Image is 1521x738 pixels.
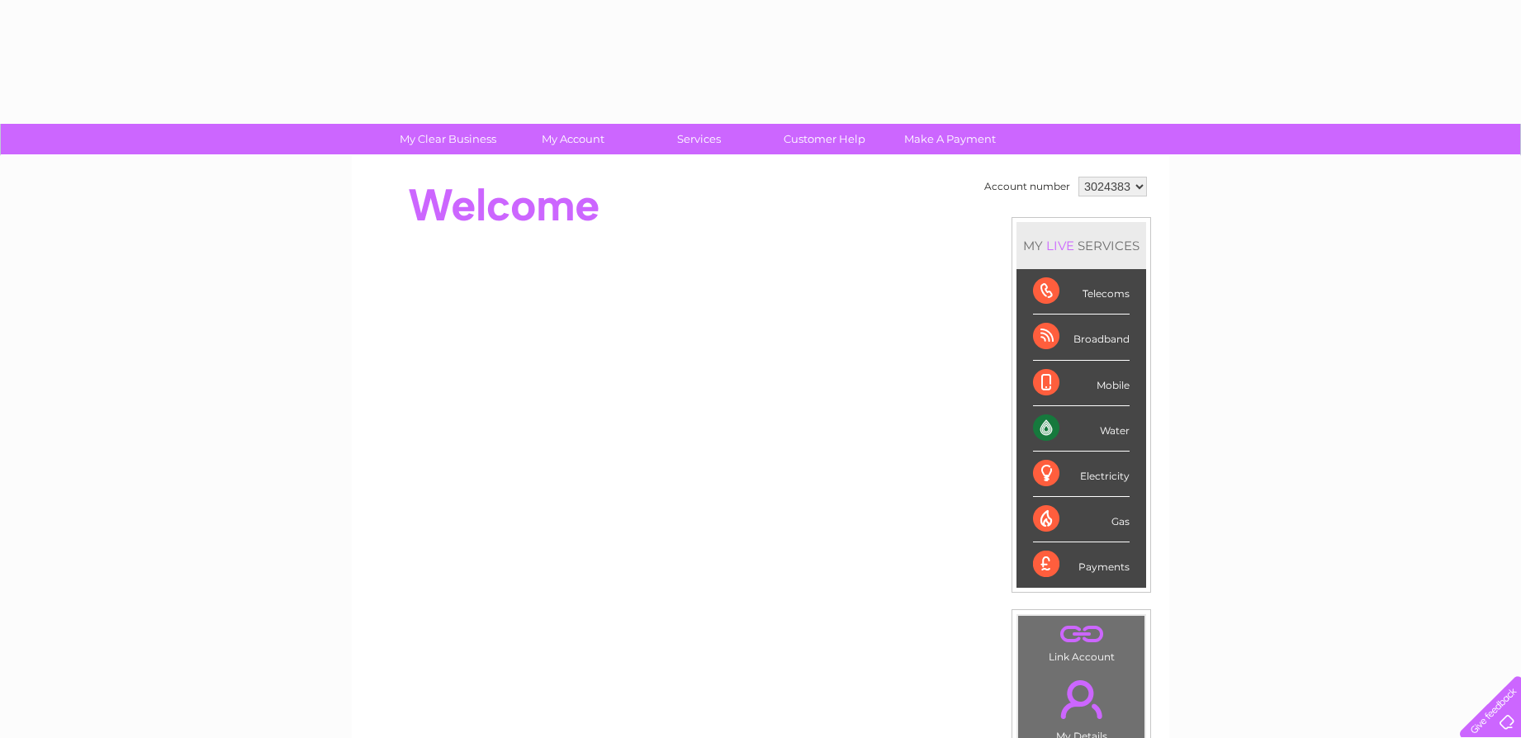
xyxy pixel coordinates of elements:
[505,124,642,154] a: My Account
[1016,222,1146,269] div: MY SERVICES
[1033,452,1130,497] div: Electricity
[980,173,1074,201] td: Account number
[1022,620,1140,649] a: .
[1022,670,1140,728] a: .
[882,124,1018,154] a: Make A Payment
[1043,238,1078,253] div: LIVE
[1033,542,1130,587] div: Payments
[1033,269,1130,315] div: Telecoms
[1033,497,1130,542] div: Gas
[1033,361,1130,406] div: Mobile
[1033,406,1130,452] div: Water
[1033,315,1130,360] div: Broadband
[380,124,516,154] a: My Clear Business
[756,124,893,154] a: Customer Help
[631,124,767,154] a: Services
[1017,615,1145,667] td: Link Account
